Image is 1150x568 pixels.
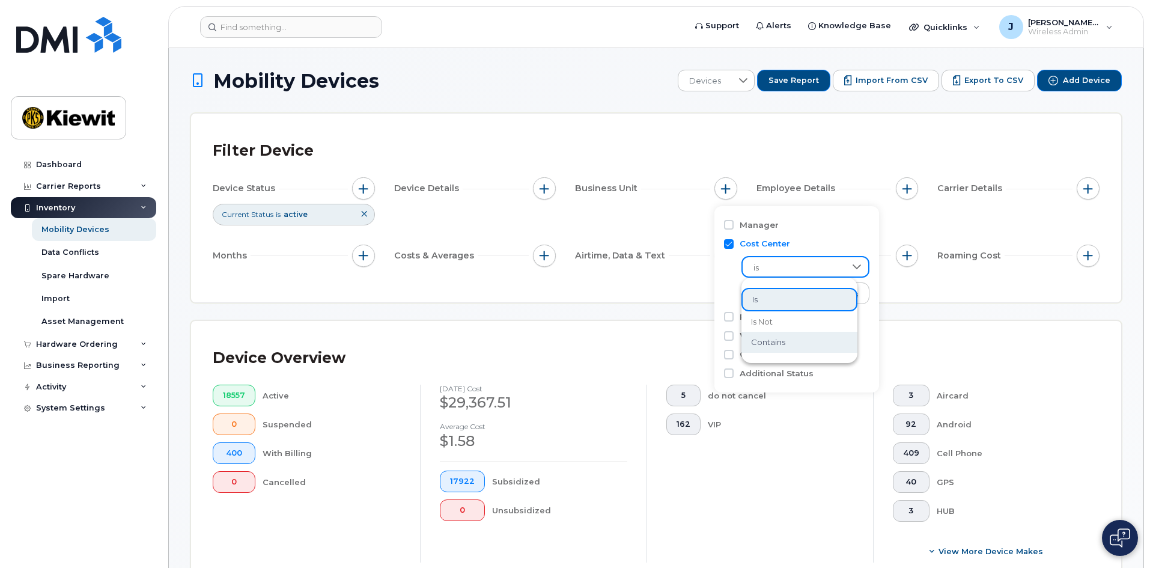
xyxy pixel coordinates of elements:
span: 17922 [450,477,475,486]
button: 162 [666,414,701,435]
span: 18557 [223,391,245,400]
label: Manager [740,219,779,231]
span: Devices [678,70,732,92]
span: 3 [903,506,919,516]
ul: Option List [741,283,857,358]
button: 17922 [440,471,485,492]
span: Save Report [768,75,819,86]
div: Subsidized [492,471,628,492]
button: Import from CSV [833,70,939,91]
button: 92 [893,414,929,435]
span: Import from CSV [856,75,928,86]
li: is not [741,311,857,332]
button: View More Device Makes [893,541,1080,563]
button: 0 [440,499,485,521]
div: Active [263,385,401,406]
div: $1.58 [440,431,627,451]
span: Roaming Cost [937,249,1005,262]
span: is not [751,316,773,328]
label: Company Code [740,349,806,360]
li: contains [741,332,857,353]
span: 162 [677,420,690,429]
div: GPS [937,471,1081,493]
button: 400 [213,442,255,464]
span: 40 [903,477,919,487]
button: Save Report [757,70,830,91]
div: Device Overview [213,343,345,374]
button: Add Device [1037,70,1122,91]
span: Device Details [394,182,463,195]
span: View More Device Makes [939,546,1043,557]
span: 3 [903,391,919,400]
span: Current Status [222,209,273,219]
h4: [DATE] cost [440,385,627,392]
div: do not cancel [708,385,854,406]
span: 400 [223,448,245,458]
h4: Average cost [440,423,627,430]
div: Filter Device [213,135,314,166]
span: Employee Details [756,182,839,195]
button: 0 [213,414,255,435]
span: is [276,209,281,219]
span: Business Unit [575,182,641,195]
img: Open chat [1110,528,1130,548]
span: Export to CSV [964,75,1023,86]
button: Export to CSV [942,70,1035,91]
div: Suspended [263,414,401,435]
div: Aircard [937,385,1081,406]
div: HUB [937,500,1081,522]
span: active [284,210,308,219]
span: is [743,257,845,279]
label: Cost Center [740,238,790,249]
label: WBS Element [740,330,799,341]
div: $29,367.51 [440,392,627,413]
div: Cell Phone [937,442,1081,464]
button: 3 [893,385,929,406]
span: 409 [903,448,919,458]
button: 0 [213,471,255,493]
label: Profit Center [740,311,794,323]
span: Airtime, Data & Text [575,249,669,262]
button: 40 [893,471,929,493]
span: Carrier Details [937,182,1006,195]
span: Add Device [1063,75,1110,86]
div: Cancelled [263,471,401,493]
span: 0 [223,420,245,429]
label: Additional Status [740,368,814,379]
li: is [741,288,857,311]
span: Mobility Devices [213,70,379,91]
button: 18557 [213,385,255,406]
button: 3 [893,500,929,522]
span: Months [213,249,251,262]
div: Android [937,414,1081,435]
span: 92 [903,420,919,429]
span: Costs & Averages [394,249,478,262]
button: 5 [666,385,701,406]
div: With Billing [263,442,401,464]
span: is [752,294,758,305]
span: Device Status [213,182,279,195]
span: 0 [450,505,475,515]
div: Unsubsidized [492,499,628,521]
span: 0 [223,477,245,487]
div: VIP [708,414,854,435]
button: 409 [893,442,929,464]
span: 5 [677,391,690,400]
span: contains [751,337,785,348]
